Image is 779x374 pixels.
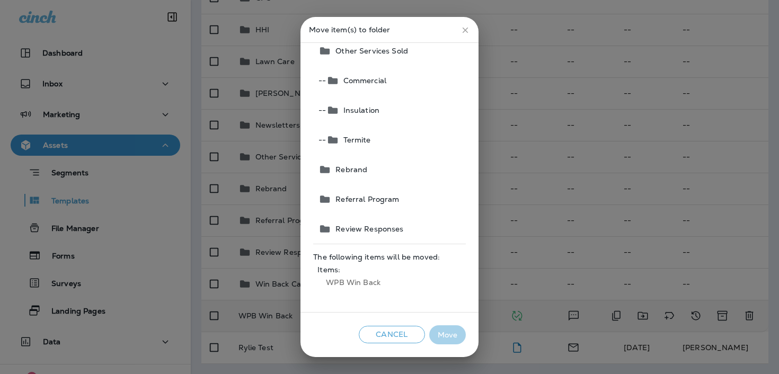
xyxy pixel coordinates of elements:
button: Rebrand [314,155,465,184]
span: Rebrand [331,165,367,174]
button: Referral Program [314,184,465,214]
button: --Termite [314,125,465,155]
span: Review Responses [331,225,403,233]
button: --Insulation [314,95,465,125]
span: Referral Program [331,195,399,203]
button: --Commercial [314,66,465,95]
span: The following items will be moved: [313,253,465,261]
span: Commercial [339,76,386,85]
button: Review Responses [314,214,465,244]
span: Items: [317,265,461,274]
span: -- [318,136,326,144]
button: Other Services Sold [314,36,465,66]
span: Insulation [339,106,379,114]
span: Other Services Sold [331,47,408,55]
span: Termite [339,136,371,144]
button: Cancel [359,326,425,343]
span: -- [318,76,326,85]
button: close [456,21,474,39]
span: -- [318,106,326,114]
span: WPB Win Back [317,274,461,291]
p: Move item(s) to folder [309,25,470,34]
